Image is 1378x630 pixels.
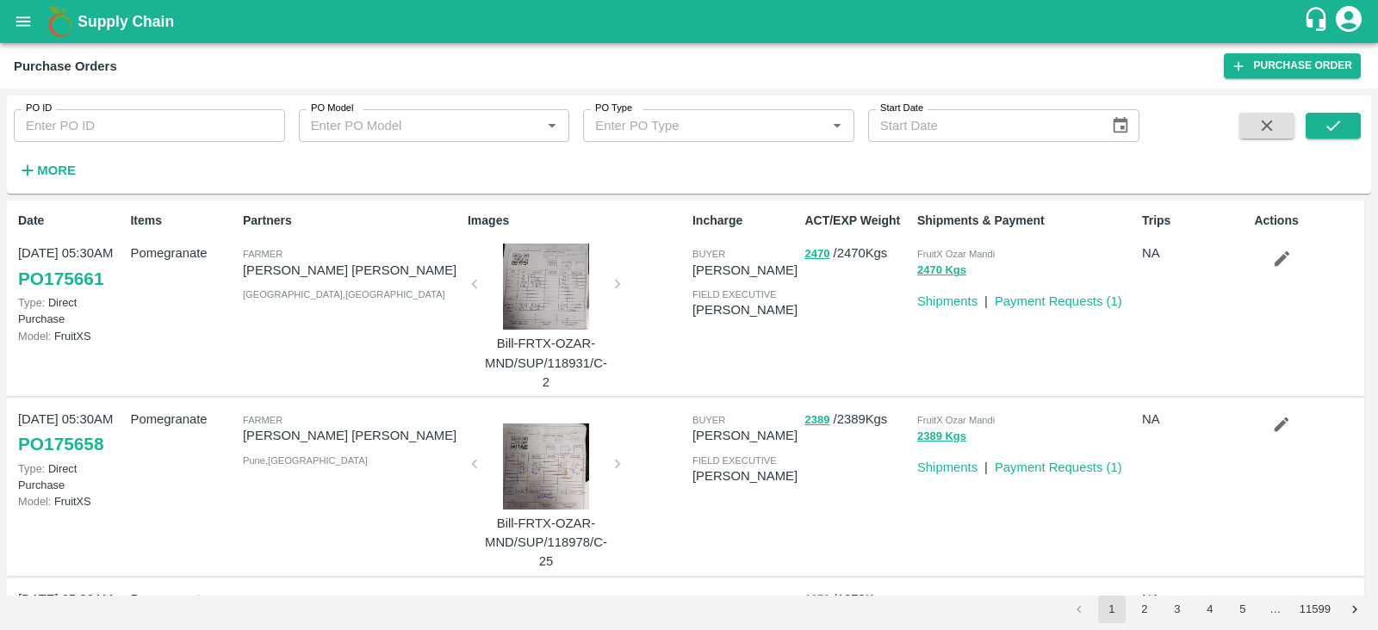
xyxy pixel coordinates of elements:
p: [DATE] 05:30AM [18,244,123,262]
span: field executive [692,289,777,300]
button: open drawer [3,2,43,41]
p: [PERSON_NAME] [692,261,798,280]
p: Date [18,212,123,230]
p: Images [468,212,686,230]
input: Start Date [868,109,1097,142]
p: Items [130,212,235,230]
span: Type: [18,296,45,309]
a: PO175661 [18,263,103,294]
button: Choose date [1104,109,1137,142]
span: buyer [692,595,725,605]
span: FruitX Ozar Mandi [917,595,995,605]
button: 2470 Kgs [917,261,966,281]
p: Bill-FRTX-OZAR-MND/SUP/118931/C-2 [481,334,611,392]
label: PO Type [595,102,632,115]
button: Go to page 4 [1196,596,1224,623]
p: Direct Purchase [18,460,123,493]
input: Enter PO ID [14,109,285,142]
span: Farmer [243,249,282,259]
p: / 1073 Kgs [804,590,909,609]
a: Payment Requests (1) [995,294,1122,308]
span: field executive [692,455,777,466]
a: Shipments [917,460,978,474]
span: FruitX Ozar Mandi [917,249,995,259]
p: Actions [1254,212,1359,230]
a: PO175658 [18,429,103,460]
div: account of current user [1333,3,1364,40]
span: Pune , [GEOGRAPHIC_DATA] [243,455,368,466]
label: PO Model [311,102,354,115]
button: 1073 [804,590,829,609]
p: ACT/EXP Weight [804,212,909,230]
p: Pomegranate [130,410,235,429]
a: Supply Chain [78,9,1303,34]
button: Open [826,114,848,137]
p: Bill-FRTX-OZAR-MND/SUP/118978/C-25 [481,514,611,571]
p: [PERSON_NAME] [PERSON_NAME] [243,261,461,280]
button: page 1 [1098,596,1126,623]
p: [PERSON_NAME] [PERSON_NAME] [243,426,461,445]
strong: More [37,164,76,177]
button: Go to page 3 [1164,596,1191,623]
p: Partners [243,212,461,230]
p: FruitXS [18,493,123,510]
label: Start Date [880,102,923,115]
p: [DATE] 05:30AM [18,410,123,429]
input: Enter PO Model [304,114,537,137]
button: Go to next page [1341,596,1369,623]
p: [DATE] 05:30AM [18,590,123,608]
div: | [978,451,988,477]
p: FruitXS [18,328,123,344]
button: Go to page 5 [1229,596,1257,623]
p: Pomegranate [130,590,235,608]
p: Pomegranate [130,244,235,262]
div: customer-support [1303,6,1333,37]
label: PO ID [26,102,52,115]
p: Direct Purchase [18,294,123,327]
span: Type: [18,462,45,475]
p: / 2470 Kgs [804,244,909,263]
p: Shipments & Payment [917,212,1135,230]
a: Payment Requests (1) [995,460,1122,474]
p: / 2389 Kgs [804,410,909,429]
p: Trips [1142,212,1247,230]
p: [PERSON_NAME] [692,426,798,445]
button: 2389 Kgs [917,427,966,447]
span: Model: [18,330,51,343]
p: [PERSON_NAME] [692,466,798,485]
span: buyer [692,415,725,425]
p: NA [1142,410,1247,429]
p: NA [1142,590,1247,608]
p: Incharge [692,212,798,230]
button: 2389 [804,411,829,430]
img: logo [43,4,78,39]
div: … [1262,602,1289,618]
span: Farmer [243,595,282,605]
span: Farmer [243,415,282,425]
div: | [978,285,988,311]
a: Shipments [917,294,978,308]
button: Go to page 2 [1131,596,1158,623]
button: More [14,156,80,185]
b: Supply Chain [78,13,174,30]
input: Enter PO Type [588,114,821,137]
button: Go to page 11599 [1294,596,1336,623]
span: FruitX Ozar Mandi [917,415,995,425]
div: Purchase Orders [14,55,117,77]
button: Open [541,114,563,137]
a: Purchase Order [1224,53,1361,78]
span: [GEOGRAPHIC_DATA] , [GEOGRAPHIC_DATA] [243,289,445,300]
nav: pagination navigation [1063,596,1371,623]
span: Model: [18,495,51,508]
button: 2470 [804,244,829,264]
span: buyer [692,249,725,259]
p: NA [1142,244,1247,262]
p: [PERSON_NAME] [692,300,798,319]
